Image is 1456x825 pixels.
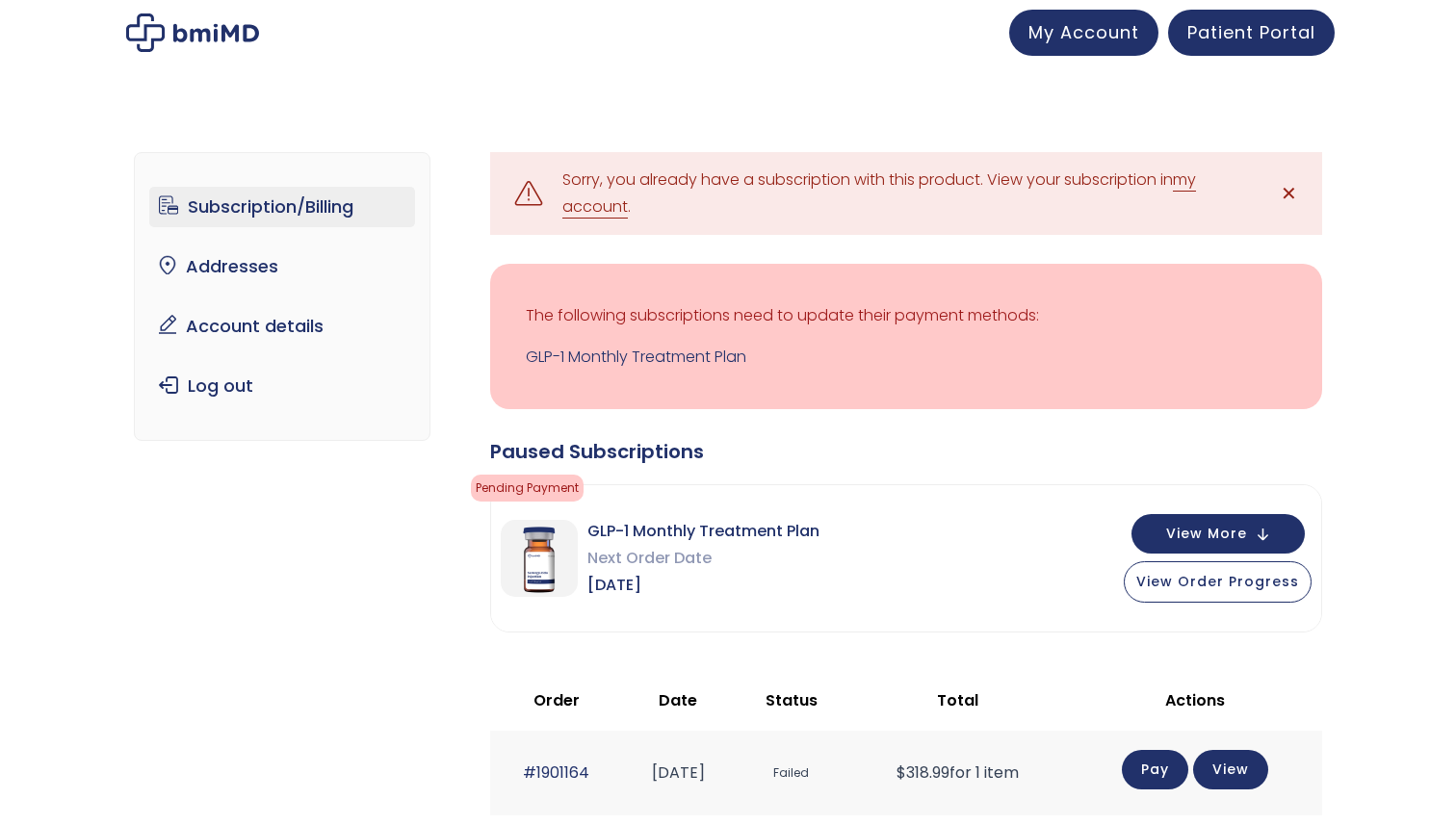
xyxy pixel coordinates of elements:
[1136,572,1299,591] span: View Order Progress
[1009,10,1158,56] a: My Account
[937,689,978,711] span: Total
[526,302,1287,329] p: The following subscriptions need to update their payment methods:
[659,689,697,711] span: Date
[1281,180,1297,207] span: ✕
[1131,514,1305,554] button: View More
[1166,528,1247,540] span: View More
[134,152,431,441] nav: Account pages
[149,366,416,406] a: Log out
[533,689,580,711] span: Order
[526,344,1287,371] a: GLP-1 Monthly Treatment Plan
[1193,750,1268,789] a: View
[848,731,1067,814] td: for 1 item
[766,689,818,711] span: Status
[471,475,584,502] span: Pending Payment
[149,306,416,347] a: Account details
[1124,561,1312,603] button: View Order Progress
[562,167,1250,220] div: Sorry, you already have a subscription with this product. View your subscription in .
[126,13,259,52] img: My account
[1168,10,1335,56] a: Patient Portal
[149,246,416,287] a: Addresses
[897,761,949,784] span: 318.99
[1028,20,1139,44] span: My Account
[1122,750,1188,789] a: Pay
[587,518,819,545] span: GLP-1 Monthly Treatment Plan
[1187,20,1315,44] span: Patient Portal
[149,187,416,227] a: Subscription/Billing
[1269,174,1308,213] a: ✕
[587,545,819,572] span: Next Order Date
[897,761,906,784] span: $
[1165,689,1225,711] span: Actions
[743,756,839,791] span: Failed
[587,572,819,599] span: [DATE]
[490,438,1322,465] div: Paused Subscriptions
[523,761,589,784] a: #1901164
[652,761,705,784] time: [DATE]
